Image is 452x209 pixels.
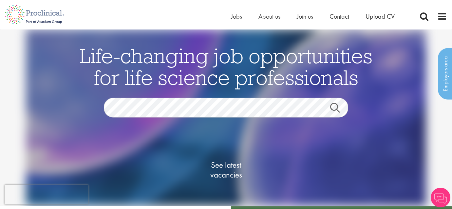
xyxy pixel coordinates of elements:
[431,188,450,207] img: Chatbot
[26,29,426,206] img: candidate home
[330,12,349,21] a: Contact
[297,12,313,21] a: Join us
[5,185,88,204] iframe: reCAPTCHA
[193,160,259,180] span: See latest vacancies
[258,12,280,21] a: About us
[231,12,242,21] a: Jobs
[193,134,259,206] a: See latestvacancies
[366,12,395,21] a: Upload CV
[80,42,372,90] span: Life-changing job opportunities for life science professionals
[325,103,353,116] a: Job search submit button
